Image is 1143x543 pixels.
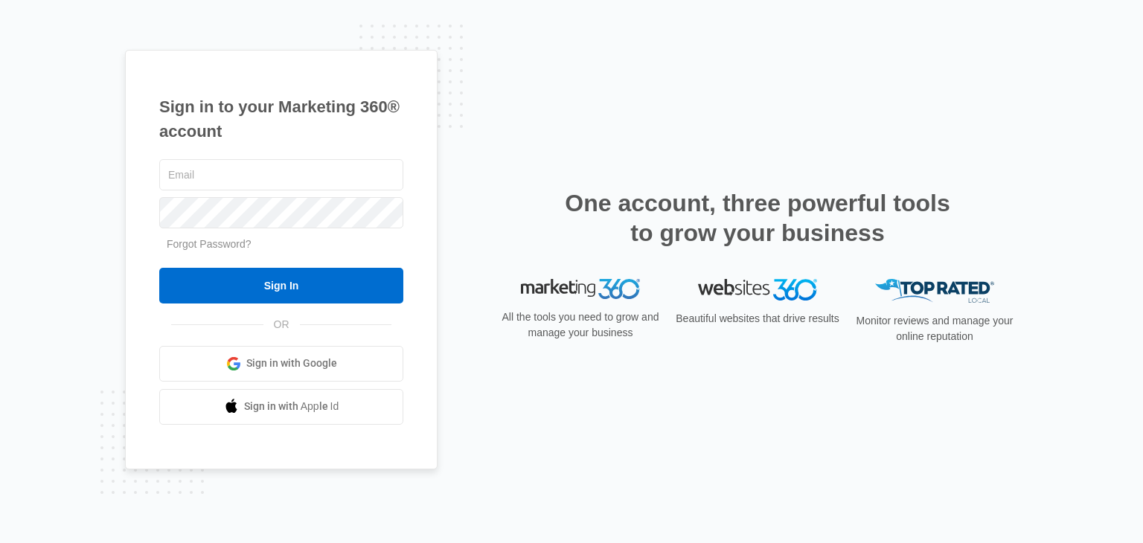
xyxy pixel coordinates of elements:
img: Websites 360 [698,279,817,301]
a: Forgot Password? [167,238,252,250]
h2: One account, three powerful tools to grow your business [560,188,955,248]
p: Monitor reviews and manage your online reputation [851,313,1018,344]
a: Sign in with Google [159,346,403,382]
input: Email [159,159,403,190]
p: All the tools you need to grow and manage your business [497,309,664,341]
input: Sign In [159,268,403,303]
span: Sign in with Google [246,356,337,371]
span: OR [263,317,300,332]
h1: Sign in to your Marketing 360® account [159,94,403,144]
span: Sign in with Apple Id [244,399,339,414]
a: Sign in with Apple Id [159,389,403,425]
p: Beautiful websites that drive results [674,311,841,327]
img: Top Rated Local [875,279,994,303]
img: Marketing 360 [521,279,640,300]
